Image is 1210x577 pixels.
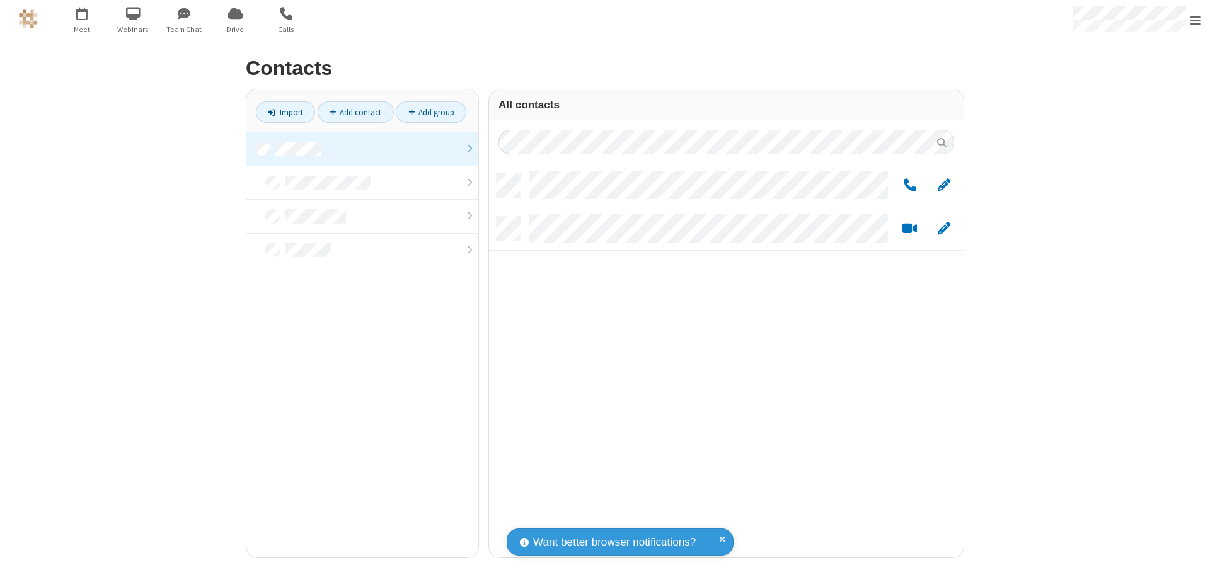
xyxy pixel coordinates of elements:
div: grid [489,164,964,557]
span: Calls [263,24,310,35]
span: Team Chat [161,24,208,35]
img: QA Selenium DO NOT DELETE OR CHANGE [19,9,38,28]
h3: All contacts [498,99,954,111]
span: Meet [59,24,106,35]
a: Add group [396,101,466,123]
a: Add contact [318,101,394,123]
button: Start a video meeting [897,221,922,237]
span: Drive [212,24,259,35]
button: Call by phone [897,178,922,193]
button: Edit [931,221,956,237]
h2: Contacts [246,57,964,79]
a: Import [256,101,315,123]
span: Want better browser notifications? [533,534,696,551]
span: Webinars [110,24,157,35]
button: Edit [931,178,956,193]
